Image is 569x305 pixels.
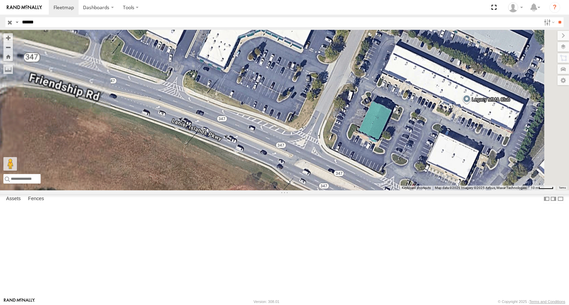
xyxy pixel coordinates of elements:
label: Dock Summary Table to the Right [550,194,557,204]
label: Measure [3,64,13,74]
button: Zoom in [3,33,13,42]
button: Drag Pegman onto the map to open Street View [3,157,17,171]
span: 10 m [531,186,539,190]
label: Map Settings [557,76,569,85]
label: Assets [3,194,24,204]
button: Keyboard shortcuts [402,186,431,190]
div: Version: 308.01 [254,300,279,304]
label: Fences [25,194,47,204]
div: © Copyright 2025 - [498,300,565,304]
img: rand-logo.svg [7,5,42,10]
a: Terms (opens in new tab) [559,187,566,189]
label: Search Filter Options [541,17,556,27]
i: ? [549,2,560,13]
button: Zoom Home [3,52,13,61]
label: Search Query [14,17,20,27]
label: Dock Summary Table to the Left [543,194,550,204]
div: Christopher Pfohl [506,2,525,13]
button: Map Scale: 10 m per 40 pixels [529,186,555,190]
button: Zoom out [3,42,13,52]
a: Terms and Conditions [529,300,565,304]
a: Visit our Website [4,298,35,305]
label: Hide Summary Table [557,194,564,204]
span: Map data ©2025 Imagery ©2025 Airbus, Maxar Technologies [435,186,527,190]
